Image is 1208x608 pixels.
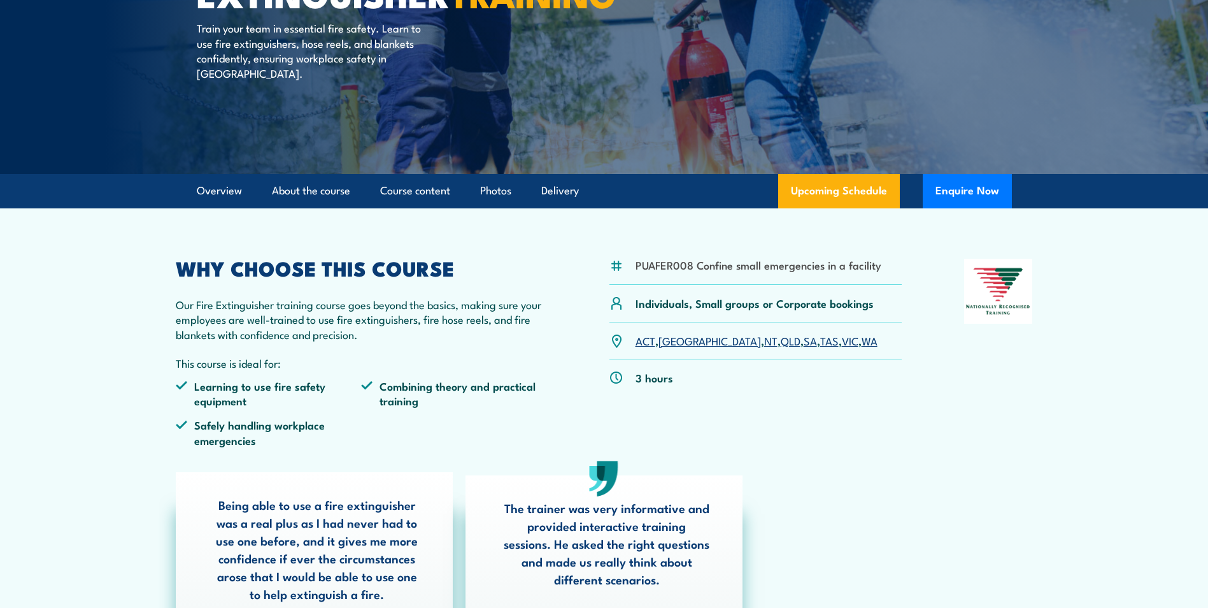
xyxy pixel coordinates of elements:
[658,333,761,348] a: [GEOGRAPHIC_DATA]
[764,333,778,348] a: NT
[176,356,548,370] p: This course is ideal for:
[197,174,242,208] a: Overview
[842,333,858,348] a: VIC
[380,174,450,208] a: Course content
[636,296,874,310] p: Individuals, Small groups or Corporate bookings
[176,417,362,447] li: Safely handling workplace emergencies
[197,20,429,80] p: Train your team in essential fire safety. Learn to use fire extinguishers, hose reels, and blanke...
[923,174,1012,208] button: Enquire Now
[804,333,817,348] a: SA
[636,333,878,348] p: , , , , , , ,
[862,333,878,348] a: WA
[213,496,421,603] p: Being able to use a fire extinguisher was a real plus as I had never had to use one before, and i...
[361,379,547,409] li: Combining theory and practical training
[176,297,548,342] p: Our Fire Extinguisher training course goes beyond the basics, making sure your employees are well...
[636,333,655,348] a: ACT
[636,257,881,272] li: PUAFER008 Confine small emergencies in a facility
[503,499,711,588] p: The trainer was very informative and provided interactive training sessions. He asked the right q...
[480,174,511,208] a: Photos
[778,174,900,208] a: Upcoming Schedule
[964,259,1033,324] img: Nationally Recognised Training logo.
[820,333,839,348] a: TAS
[272,174,350,208] a: About the course
[176,379,362,409] li: Learning to use fire safety equipment
[636,370,673,385] p: 3 hours
[176,259,548,277] h2: WHY CHOOSE THIS COURSE
[781,333,800,348] a: QLD
[541,174,579,208] a: Delivery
